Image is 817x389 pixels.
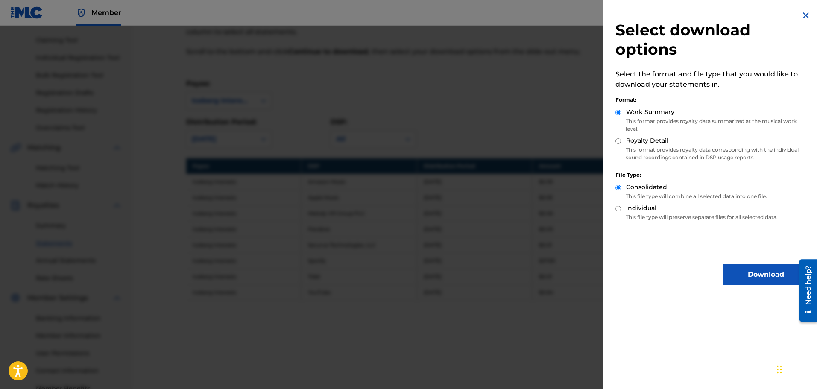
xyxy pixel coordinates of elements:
[615,117,808,133] p: This format provides royalty data summarized at the musical work level.
[615,96,808,104] div: Format:
[626,108,674,117] label: Work Summary
[615,20,808,59] h2: Select download options
[615,146,808,161] p: This format provides royalty data corresponding with the individual sound recordings contained in...
[626,136,668,145] label: Royalty Detail
[626,183,667,192] label: Consolidated
[626,204,656,213] label: Individual
[91,8,121,18] span: Member
[793,256,817,325] iframe: Resource Center
[76,8,86,18] img: Top Rightsholder
[615,171,808,179] div: File Type:
[615,193,808,200] p: This file type will combine all selected data into one file.
[615,214,808,221] p: This file type will preserve separate files for all selected data.
[774,348,817,389] iframe: Chat Widget
[777,357,782,382] div: Drag
[615,69,808,90] p: Select the format and file type that you would like to download your statements in.
[10,6,43,19] img: MLC Logo
[723,264,808,285] button: Download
